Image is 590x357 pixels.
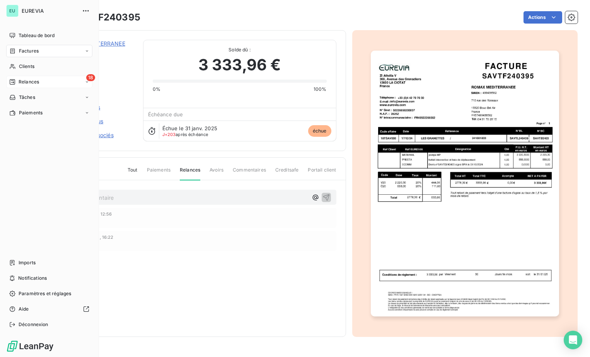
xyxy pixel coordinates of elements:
[19,78,39,85] span: Relances
[72,10,140,24] h3: SAVTF240395
[128,167,138,180] span: Tout
[19,48,39,54] span: Factures
[19,63,34,70] span: Clients
[198,53,281,76] span: 3 333,96 €
[19,290,71,297] span: Paramètres et réglages
[6,257,92,269] a: Imports
[19,321,48,328] span: Déconnexion
[162,132,176,137] span: J+203
[6,287,92,300] a: Paramètres et réglages
[6,91,92,104] a: Tâches
[6,303,92,315] a: Aide
[19,32,55,39] span: Tableau de bord
[6,5,19,17] div: EU
[6,60,92,73] a: Clients
[148,111,183,117] span: Échéance due
[6,45,92,57] a: Factures
[18,275,47,282] span: Notifications
[523,11,562,24] button: Actions
[147,167,171,180] span: Paiements
[19,94,35,101] span: Tâches
[6,29,92,42] a: Tableau de bord
[314,86,327,93] span: 100%
[275,167,299,180] span: Creditsafe
[180,167,200,180] span: Relances
[22,8,77,14] span: EUREVIA
[19,259,36,266] span: Imports
[6,107,92,119] a: Paiements
[233,167,266,180] span: Commentaires
[153,86,160,93] span: 0%
[153,46,327,53] span: Solde dû :
[308,125,331,137] span: échue
[86,74,95,81] span: 18
[6,76,92,88] a: 18Relances
[564,331,582,349] div: Open Intercom Messenger
[19,306,29,313] span: Aide
[162,132,208,137] span: après échéance
[308,167,336,180] span: Portail client
[6,340,54,352] img: Logo LeanPay
[19,109,43,116] span: Paiements
[371,51,559,316] img: invoice_thumbnail
[162,125,217,131] span: Échue le 31 janv. 2025
[210,167,223,180] span: Avoirs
